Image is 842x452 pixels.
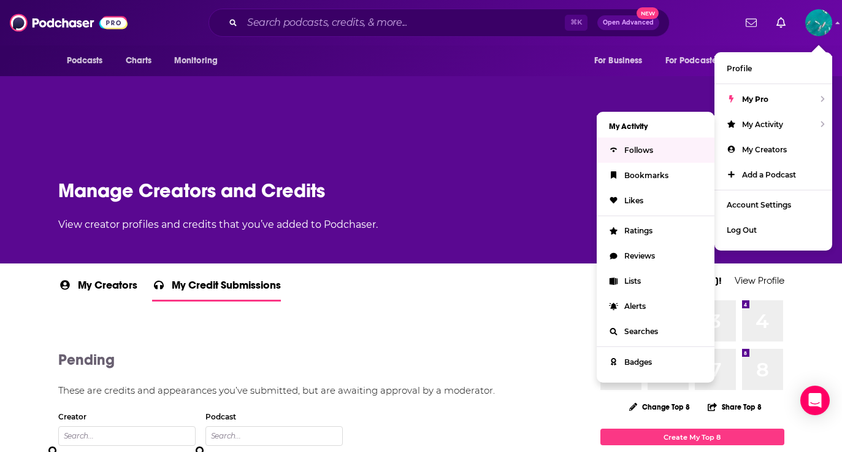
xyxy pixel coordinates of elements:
span: Profile [727,64,752,73]
span: For Podcasters [665,52,724,69]
p: These are credits and appearances you’ve submitted, but are awaiting approval by a moderator. [58,384,571,398]
span: Open Advanced [603,20,654,26]
span: My Creators [78,278,137,300]
a: Show notifications dropdown [741,12,762,33]
input: Search... [58,426,196,446]
span: Log Out [727,225,757,235]
span: Add a Podcast [742,170,796,179]
button: open menu [739,49,784,72]
button: Open AdvancedNew [597,15,659,30]
button: Share Top 8 [707,395,762,419]
span: For Business [594,52,643,69]
h3: Pending [58,351,115,369]
a: Account Settings [714,192,832,217]
a: Create My Top 8 [600,429,784,445]
a: Profile [714,56,832,81]
div: Search podcasts, credits, & more... [209,9,670,37]
span: Logged in as louisabuckingham [805,9,832,36]
div: Open Intercom Messenger [800,386,830,415]
a: My Credit Submissions [152,278,281,302]
span: Monitoring [174,52,218,69]
h1: Manage Creators and Credits [58,179,784,203]
button: open menu [586,49,658,72]
div: Creator [58,412,86,421]
span: My Pro [742,95,768,104]
span: Account Settings [727,200,791,209]
p: View creator profiles and credits that you’ve added to Podchaser. [58,217,784,232]
ul: Show profile menu [714,52,832,251]
button: open menu [166,49,234,72]
button: Show profile menu [805,9,832,36]
span: ⌘ K [565,15,587,31]
span: My Activity [742,120,783,129]
button: open menu [58,49,119,72]
button: Change Top 8 [622,399,698,415]
span: Charts [126,52,152,69]
img: User Profile [805,9,832,36]
span: Podcasts [67,52,103,69]
img: Podchaser - Follow, Share and Rate Podcasts [10,11,128,34]
button: open menu [657,49,742,72]
a: My Creators [714,137,832,162]
a: Show notifications dropdown [771,12,790,33]
span: My Creators [742,145,787,154]
input: Search podcasts, credits, & more... [242,13,565,33]
span: My Credit Submissions [172,278,281,300]
a: Add a Podcast [714,162,832,187]
a: My Creators [58,278,137,302]
a: Charts [118,49,159,72]
div: Podcast [205,412,236,421]
a: View Profile [735,275,784,286]
span: New [637,7,659,19]
input: Search... [205,426,343,446]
